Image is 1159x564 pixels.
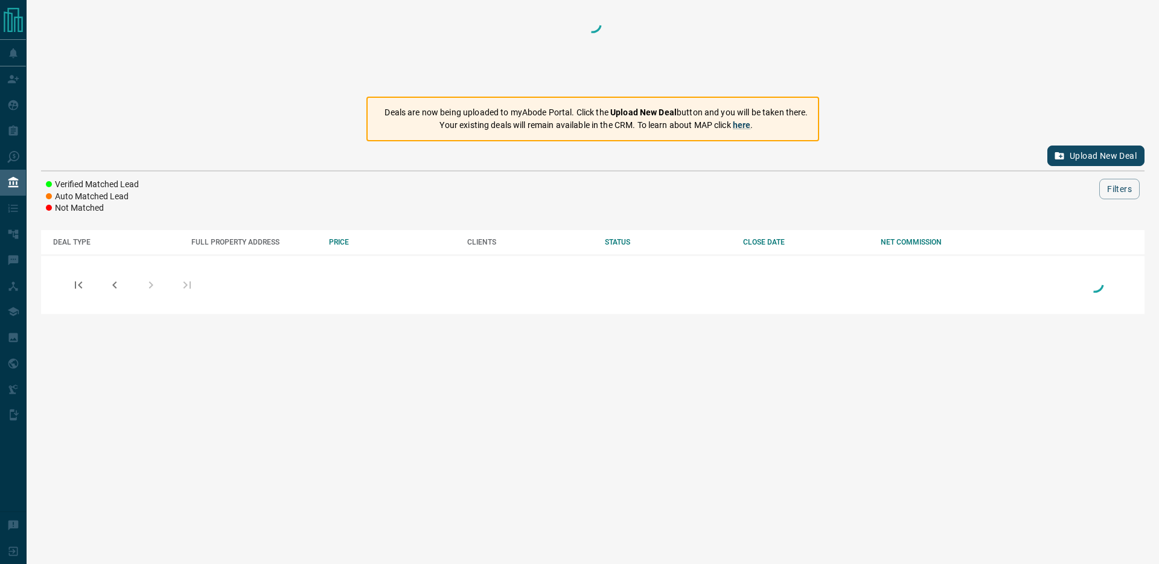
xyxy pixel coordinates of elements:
div: STATUS [605,238,731,246]
p: Deals are now being uploaded to myAbode Portal. Click the button and you will be taken there. [385,106,808,119]
div: Loading [581,12,605,85]
button: Filters [1099,179,1140,199]
strong: Upload New Deal [610,107,677,117]
p: Your existing deals will remain available in the CRM. To learn about MAP click . [385,119,808,132]
div: Loading [1083,272,1107,298]
button: Upload New Deal [1047,146,1145,166]
div: FULL PROPERTY ADDRESS [191,238,318,246]
a: here [733,120,751,130]
div: DEAL TYPE [53,238,179,246]
div: NET COMMISSION [881,238,1007,246]
div: PRICE [329,238,455,246]
li: Verified Matched Lead [46,179,139,191]
div: CLIENTS [467,238,593,246]
li: Auto Matched Lead [46,191,139,203]
div: CLOSE DATE [743,238,869,246]
li: Not Matched [46,202,139,214]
